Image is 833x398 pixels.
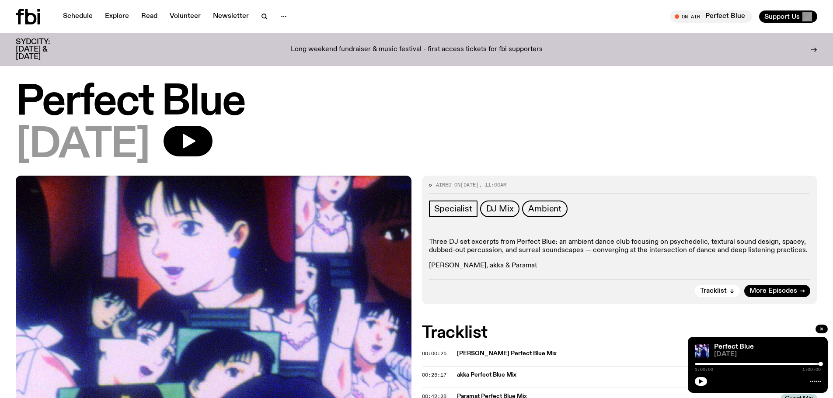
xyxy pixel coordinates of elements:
[422,373,446,377] button: 00:25:17
[460,181,479,188] span: [DATE]
[434,204,472,214] span: Specialist
[522,201,568,217] a: Ambient
[164,10,206,23] a: Volunteer
[208,10,254,23] a: Newsletter
[429,262,811,270] p: [PERSON_NAME], akka & Paramat
[291,46,543,54] p: Long weekend fundraiser & music festival - first access tickets for fbi supporters
[422,371,446,378] span: 00:25:17
[100,10,134,23] a: Explore
[764,13,800,21] span: Support Us
[714,343,754,350] a: Perfect Blue
[802,367,821,372] span: 1:00:00
[136,10,163,23] a: Read
[58,10,98,23] a: Schedule
[749,288,797,294] span: More Episodes
[759,10,817,23] button: Support Us
[479,181,506,188] span: , 11:00am
[486,204,514,214] span: DJ Mix
[744,285,810,297] a: More Episodes
[528,204,561,214] span: Ambient
[422,350,446,357] span: 00:00:25
[429,238,811,255] p: Three DJ set excerpts from Perfect Blue: an ambient dance club focusing on psychedelic, textural ...
[670,10,752,23] button: On AirPerfect Blue
[436,181,460,188] span: Aired on
[422,351,446,356] button: 00:00:25
[429,201,477,217] a: Specialist
[457,350,776,358] span: [PERSON_NAME] Perfect Blue Mix
[695,285,740,297] button: Tracklist
[714,351,821,358] span: [DATE]
[457,371,776,379] span: akka Perfect Blue Mix
[16,126,150,165] span: [DATE]
[695,367,713,372] span: 1:00:00
[422,325,818,341] h2: Tracklist
[700,288,727,294] span: Tracklist
[16,38,72,61] h3: SYDCITY: [DATE] & [DATE]
[480,201,520,217] a: DJ Mix
[16,83,817,122] h1: Perfect Blue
